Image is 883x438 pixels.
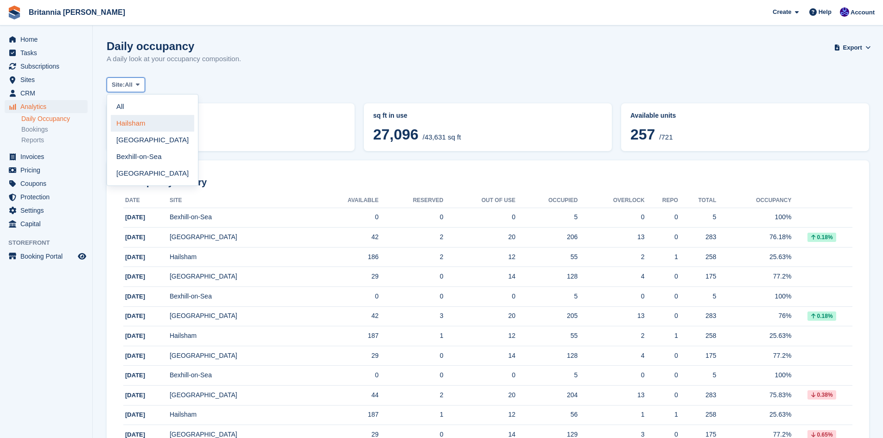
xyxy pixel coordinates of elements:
[123,177,852,188] h2: Occupancy history
[716,208,791,228] td: 100%
[645,193,678,208] th: Repo
[443,287,515,307] td: 0
[170,267,313,287] td: [GEOGRAPHIC_DATA]
[313,208,379,228] td: 0
[8,238,92,248] span: Storefront
[20,204,76,217] span: Settings
[379,193,444,208] th: Reserved
[851,8,875,17] span: Account
[678,267,716,287] td: 175
[819,7,832,17] span: Help
[716,366,791,386] td: 100%
[578,272,644,281] div: 4
[515,292,578,301] div: 5
[20,164,76,177] span: Pricing
[678,326,716,346] td: 258
[5,100,88,113] a: menu
[313,193,379,208] th: Available
[76,251,88,262] a: Preview store
[645,331,678,341] div: 1
[379,228,444,248] td: 2
[645,410,678,419] div: 1
[125,332,145,339] span: [DATE]
[443,267,515,287] td: 14
[515,390,578,400] div: 204
[21,125,88,134] a: Bookings
[313,326,379,346] td: 187
[5,204,88,217] a: menu
[125,254,145,260] span: [DATE]
[379,386,444,406] td: 2
[170,346,313,366] td: [GEOGRAPHIC_DATA]
[515,193,578,208] th: Occupied
[645,311,678,321] div: 0
[578,193,644,208] th: Overlock
[678,405,716,425] td: 258
[716,386,791,406] td: 75.83%
[20,60,76,73] span: Subscriptions
[20,33,76,46] span: Home
[5,250,88,263] a: menu
[423,133,461,141] span: /43,631 sq ft
[116,126,345,143] span: 62.1%
[170,193,313,208] th: Site
[578,212,644,222] div: 0
[379,346,444,366] td: 0
[578,351,644,361] div: 4
[843,43,862,52] span: Export
[840,7,849,17] img: Simon Clark
[170,326,313,346] td: Hailsham
[716,306,791,326] td: 76%
[313,306,379,326] td: 42
[630,112,676,119] span: Available units
[678,346,716,366] td: 175
[807,233,836,242] div: 0.18%
[379,267,444,287] td: 0
[21,114,88,123] a: Daily Occupancy
[659,133,673,141] span: /721
[645,252,678,262] div: 1
[678,366,716,386] td: 5
[313,228,379,248] td: 42
[5,46,88,59] a: menu
[20,150,76,163] span: Invoices
[125,392,145,399] span: [DATE]
[313,247,379,267] td: 186
[578,292,644,301] div: 0
[515,232,578,242] div: 206
[313,366,379,386] td: 0
[443,405,515,425] td: 12
[20,46,76,59] span: Tasks
[170,247,313,267] td: Hailsham
[578,410,644,419] div: 1
[5,164,88,177] a: menu
[716,247,791,267] td: 25.63%
[807,311,836,321] div: 0.18%
[20,73,76,86] span: Sites
[111,165,194,182] a: [GEOGRAPHIC_DATA]
[7,6,21,19] img: stora-icon-8386f47178a22dfd0bd8f6a31ec36ba5ce8667c1dd55bd0f319d3a0aa187defe.svg
[125,312,145,319] span: [DATE]
[578,232,644,242] div: 13
[678,386,716,406] td: 283
[379,208,444,228] td: 0
[125,214,145,221] span: [DATE]
[379,366,444,386] td: 0
[20,217,76,230] span: Capital
[5,87,88,100] a: menu
[716,228,791,248] td: 76.18%
[5,33,88,46] a: menu
[578,252,644,262] div: 2
[125,372,145,379] span: [DATE]
[773,7,791,17] span: Create
[111,148,194,165] a: Bexhill-on-Sea
[379,405,444,425] td: 1
[443,228,515,248] td: 20
[20,177,76,190] span: Coupons
[716,287,791,307] td: 100%
[645,232,678,242] div: 0
[716,267,791,287] td: 77.2%
[443,208,515,228] td: 0
[170,287,313,307] td: Bexhill-on-Sea
[515,351,578,361] div: 128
